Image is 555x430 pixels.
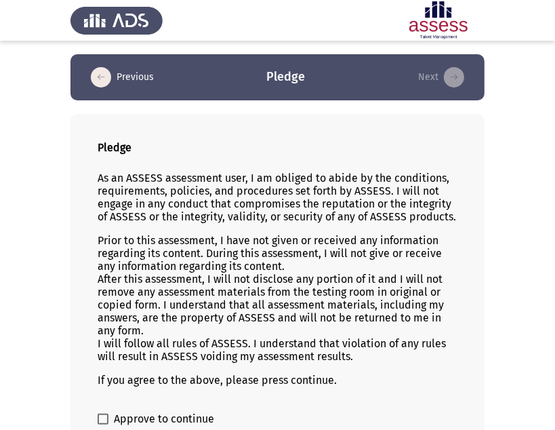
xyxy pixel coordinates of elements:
button: load next page [414,66,468,88]
p: As an ASSESS assessment user, I am obliged to abide by the conditions, requirements, policies, an... [98,172,457,223]
h3: Pledge [267,69,306,85]
img: Assess Talent Management logo [70,1,163,39]
p: If you agree to the above, please press continue. [98,374,457,387]
button: load previous page [87,66,158,88]
span: Approve to continue [114,411,214,427]
p: Prior to this assessment, I have not given or received any information regarding its content. Dur... [98,234,457,363]
b: Pledge [98,141,131,154]
img: Assessment logo of ASSESS English Language Assessment (3 Module) (Ad - IB) [392,1,485,39]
